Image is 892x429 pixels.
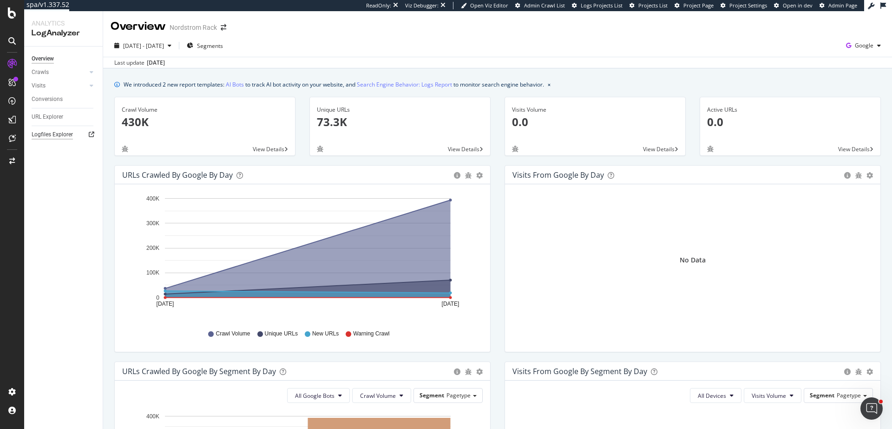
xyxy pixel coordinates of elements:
[512,114,678,130] p: 0.0
[774,2,813,9] a: Open in dev
[810,391,834,399] span: Segment
[698,392,726,400] span: All Devices
[317,114,483,130] p: 73.3K
[114,80,881,89] div: info banner
[183,38,227,53] button: Segments
[360,392,396,400] span: Crawl Volume
[32,112,63,122] div: URL Explorer
[420,391,444,399] span: Segment
[32,81,87,91] a: Visits
[638,2,668,9] span: Projects List
[122,146,128,152] div: bug
[123,42,164,50] span: [DATE] - [DATE]
[630,2,668,9] a: Projects List
[32,94,96,104] a: Conversions
[842,38,885,53] button: Google
[545,78,553,91] button: close banner
[690,388,741,403] button: All Devices
[461,2,508,9] a: Open Viz Editor
[844,369,851,375] div: circle-info
[317,146,323,152] div: bug
[675,2,714,9] a: Project Page
[643,145,675,153] span: View Details
[752,392,786,400] span: Visits Volume
[512,367,647,376] div: Visits from Google By Segment By Day
[707,146,714,152] div: bug
[855,41,873,49] span: Google
[146,195,159,202] text: 400K
[287,388,350,403] button: All Google Bots
[32,81,46,91] div: Visits
[170,23,217,32] div: Nordstrom Rack
[32,19,95,28] div: Analytics
[122,106,288,114] div: Crawl Volume
[465,369,472,375] div: bug
[707,106,873,114] div: Active URLs
[32,94,63,104] div: Conversions
[32,67,87,77] a: Crawls
[295,392,334,400] span: All Google Bots
[512,146,518,152] div: bug
[32,54,54,64] div: Overview
[32,67,49,77] div: Crawls
[122,170,233,180] div: URLs Crawled by Google by day
[122,367,276,376] div: URLs Crawled by Google By Segment By Day
[707,114,873,130] p: 0.0
[512,106,678,114] div: Visits Volume
[197,42,223,50] span: Segments
[111,19,166,34] div: Overview
[820,2,857,9] a: Admin Page
[147,59,165,67] div: [DATE]
[32,130,96,140] a: Logfiles Explorer
[32,130,73,140] div: Logfiles Explorer
[124,80,544,89] div: We introduced 2 new report templates: to track AI bot activity on your website, and to monitor se...
[32,28,95,39] div: LogAnalyzer
[114,59,165,67] div: Last update
[405,2,439,9] div: Viz Debugger:
[317,106,483,114] div: Unique URLs
[357,80,452,89] a: Search Engine Behavior: Logs Report
[837,391,861,399] span: Pagetype
[572,2,623,9] a: Logs Projects List
[721,2,767,9] a: Project Settings
[312,330,339,338] span: New URLs
[156,295,159,301] text: 0
[838,145,870,153] span: View Details
[515,2,565,9] a: Admin Crawl List
[253,145,284,153] span: View Details
[111,38,175,53] button: [DATE] - [DATE]
[855,369,862,375] div: bug
[476,369,483,375] div: gear
[866,369,873,375] div: gear
[828,2,857,9] span: Admin Page
[683,2,714,9] span: Project Page
[448,145,479,153] span: View Details
[226,80,244,89] a: AI Bots
[581,2,623,9] span: Logs Projects List
[122,114,288,130] p: 430K
[446,391,471,399] span: Pagetype
[442,301,459,307] text: [DATE]
[146,220,159,227] text: 300K
[146,413,159,420] text: 400K
[32,54,96,64] a: Overview
[366,2,391,9] div: ReadOnly:
[866,172,873,179] div: gear
[352,388,411,403] button: Crawl Volume
[524,2,565,9] span: Admin Crawl List
[146,245,159,251] text: 200K
[512,170,604,180] div: Visits from Google by day
[729,2,767,9] span: Project Settings
[470,2,508,9] span: Open Viz Editor
[122,192,479,321] div: A chart.
[353,330,389,338] span: Warning Crawl
[454,172,460,179] div: circle-info
[855,172,862,179] div: bug
[680,255,706,265] div: No Data
[860,397,883,420] iframe: Intercom live chat
[265,330,298,338] span: Unique URLs
[783,2,813,9] span: Open in dev
[454,369,460,375] div: circle-info
[744,388,801,403] button: Visits Volume
[146,270,159,276] text: 100K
